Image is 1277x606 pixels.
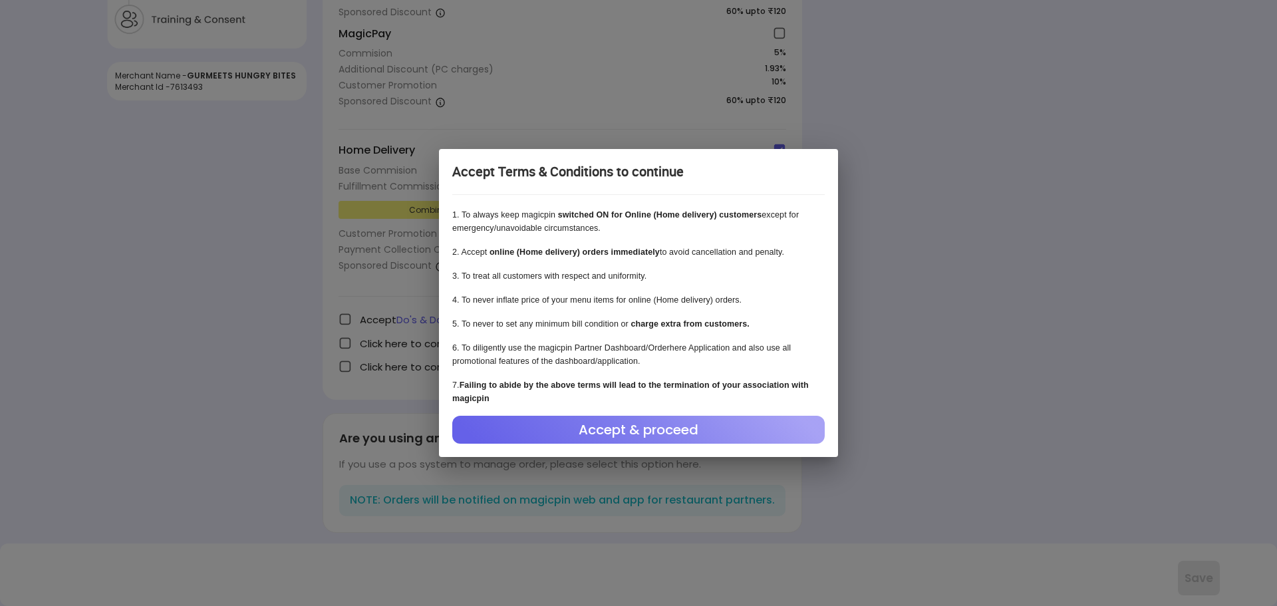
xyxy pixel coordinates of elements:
[558,210,762,220] b: switched ON for Online (Home delivery) customers
[452,341,825,368] p: 6 . To diligently use the magicpin Partner Dashboard/Orderhere Application and also use all promo...
[452,269,825,283] p: 3 . To treat all customers with respect and uniformity.
[631,319,749,329] b: charge extra from customers.
[452,380,809,403] b: Failing to abide by the above terms will lead to the termination of your association with magicpin
[452,379,825,405] p: 7 .
[452,208,825,235] p: 1 . To always keep magicpin except for emergency/unavoidable circumstances.
[490,247,660,257] b: online (Home delivery) orders immediately
[452,293,825,307] p: 4 . To never inflate price of your menu items for online (Home delivery) orders.
[452,317,825,331] p: 5 . To never to set any minimum bill condition or
[452,162,825,182] div: Accept Terms & Conditions to continue
[452,245,825,259] p: 2 . Accept to avoid cancellation and penalty.
[452,416,825,444] div: Accept & proceed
